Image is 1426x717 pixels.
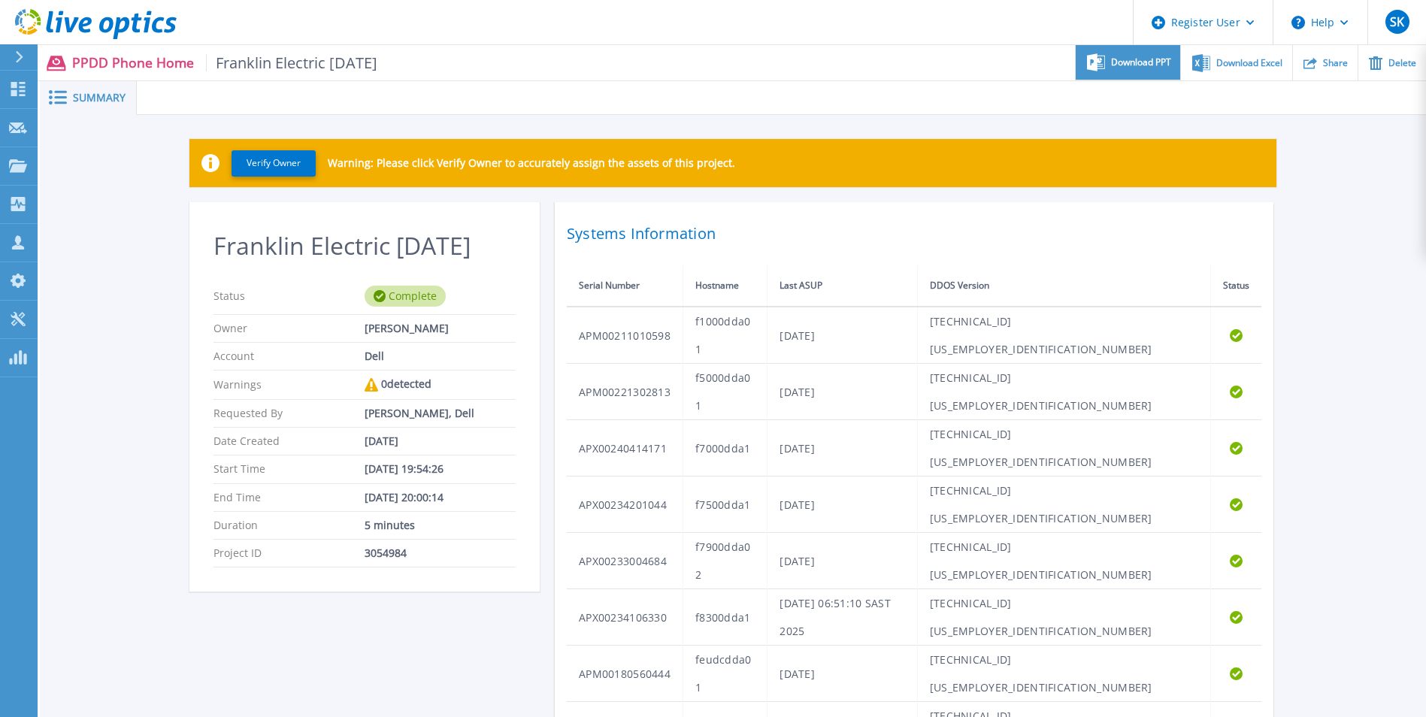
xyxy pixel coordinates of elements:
td: f1000dda01 [683,307,767,364]
div: [PERSON_NAME], Dell [365,407,516,419]
p: End Time [213,492,365,504]
td: [TECHNICAL_ID][US_EMPLOYER_IDENTIFICATION_NUMBER] [917,364,1210,420]
p: Status [213,286,365,307]
p: Requested By [213,407,365,419]
th: DDOS Version [917,265,1210,307]
div: 5 minutes [365,519,516,531]
p: Owner [213,322,365,334]
td: [TECHNICAL_ID][US_EMPLOYER_IDENTIFICATION_NUMBER] [917,476,1210,533]
td: [DATE] [767,364,917,420]
th: Serial Number [567,265,683,307]
td: f7500dda1 [683,476,767,533]
td: APM00211010598 [567,307,683,364]
span: Delete [1388,59,1416,68]
div: [DATE] [365,435,516,447]
td: APX00234201044 [567,476,683,533]
td: [DATE] [767,533,917,589]
td: [DATE] [767,307,917,364]
td: APM00180560444 [567,646,683,702]
h2: Systems Information [567,220,1261,247]
button: Verify Owner [232,150,316,177]
span: Download Excel [1216,59,1282,68]
p: Duration [213,519,365,531]
td: f5000dda01 [683,364,767,420]
td: APM00221302813 [567,364,683,420]
div: Dell [365,350,516,362]
p: Warning: Please click Verify Owner to accurately assign the assets of this project. [328,157,735,169]
div: [DATE] 20:00:14 [365,492,516,504]
span: Share [1323,59,1348,68]
th: Last ASUP [767,265,917,307]
p: Account [213,350,365,362]
td: [TECHNICAL_ID][US_EMPLOYER_IDENTIFICATION_NUMBER] [917,646,1210,702]
span: SK [1390,16,1404,28]
div: Complete [365,286,446,307]
td: [DATE] 06:51:10 SAST 2025 [767,589,917,646]
div: 0 detected [365,378,516,392]
td: [TECHNICAL_ID][US_EMPLOYER_IDENTIFICATION_NUMBER] [917,307,1210,364]
p: Start Time [213,463,365,475]
td: [DATE] [767,476,917,533]
td: APX00233004684 [567,533,683,589]
p: PPDD Phone Home [72,54,378,71]
span: Summary [73,92,126,103]
th: Status [1210,265,1261,307]
div: 3054984 [365,547,516,559]
p: Warnings [213,378,365,392]
p: Project ID [213,547,365,559]
span: Download PPT [1111,58,1171,67]
td: [TECHNICAL_ID][US_EMPLOYER_IDENTIFICATION_NUMBER] [917,589,1210,646]
td: f7900dda02 [683,533,767,589]
td: [DATE] [767,646,917,702]
div: [DATE] 19:54:26 [365,463,516,475]
td: f7000dda1 [683,420,767,476]
td: APX00234106330 [567,589,683,646]
td: APX00240414171 [567,420,683,476]
h2: Franklin Electric [DATE] [213,232,516,260]
td: f8300dda1 [683,589,767,646]
span: Franklin Electric [DATE] [206,54,378,71]
td: [TECHNICAL_ID][US_EMPLOYER_IDENTIFICATION_NUMBER] [917,533,1210,589]
th: Hostname [683,265,767,307]
td: [DATE] [767,420,917,476]
td: feudcdda01 [683,646,767,702]
td: [TECHNICAL_ID][US_EMPLOYER_IDENTIFICATION_NUMBER] [917,420,1210,476]
div: [PERSON_NAME] [365,322,516,334]
p: Date Created [213,435,365,447]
